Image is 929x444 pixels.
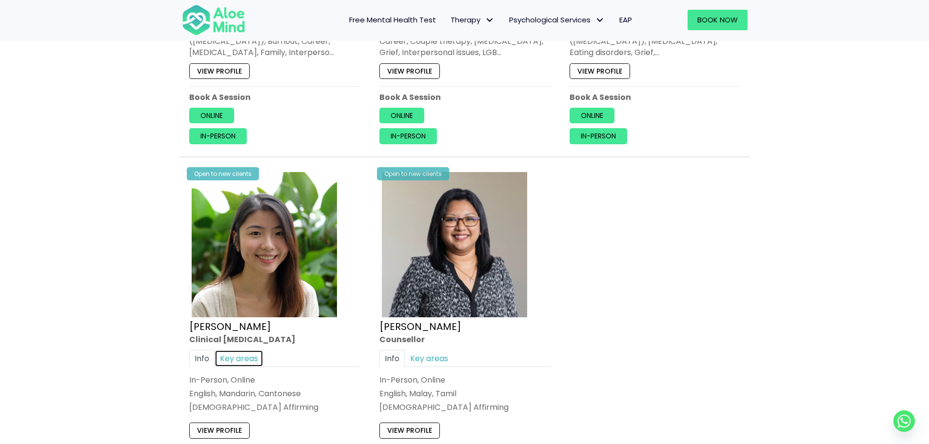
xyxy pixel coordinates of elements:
[379,402,550,413] div: [DEMOGRAPHIC_DATA] Affirming
[893,410,915,432] a: Whatsapp
[570,63,630,79] a: View profile
[451,15,494,25] span: Therapy
[189,423,250,438] a: View profile
[593,13,607,27] span: Psychological Services: submenu
[189,402,360,413] div: [DEMOGRAPHIC_DATA] Affirming
[443,10,502,30] a: TherapyTherapy: submenu
[570,128,627,144] a: In-person
[612,10,639,30] a: EAP
[379,128,437,144] a: In-person
[189,319,271,333] a: [PERSON_NAME]
[182,4,245,36] img: Aloe mind Logo
[189,333,360,345] div: Clinical [MEDICAL_DATA]
[379,349,405,367] a: Info
[189,388,360,399] p: English, Mandarin, Cantonese
[570,92,740,103] p: Book A Session
[215,349,263,367] a: Key areas
[189,92,360,103] p: Book A Session
[570,24,740,58] div: Addiction, Anger, Anxiety, [MEDICAL_DATA] ([MEDICAL_DATA]), [MEDICAL_DATA], Eating disorders, Gri...
[189,349,215,367] a: Info
[379,92,550,103] p: Book A Session
[697,15,738,25] span: Book Now
[379,63,440,79] a: View profile
[379,108,424,123] a: Online
[192,172,337,317] img: Peggy Clin Psych
[483,13,497,27] span: Therapy: submenu
[189,374,360,386] div: In-Person, Online
[189,128,247,144] a: In-person
[379,333,550,345] div: Counsellor
[382,172,527,317] img: Sabrina
[189,63,250,79] a: View profile
[349,15,436,25] span: Free Mental Health Test
[379,24,550,58] div: Abuse, Academic, Addiction, Anger, Anxiety, Career, Couple therapy, [MEDICAL_DATA], Grief, Interp...
[570,108,614,123] a: Online
[189,108,234,123] a: Online
[379,319,461,333] a: [PERSON_NAME]
[379,374,550,386] div: In-Person, Online
[187,167,259,180] div: Open to new clients
[688,10,748,30] a: Book Now
[189,24,360,58] div: Anger, Anxiety, [MEDICAL_DATA] ([MEDICAL_DATA]), Burnout, Career, [MEDICAL_DATA], Family, Interpe...
[502,10,612,30] a: Psychological ServicesPsychological Services: submenu
[379,423,440,438] a: View profile
[405,349,454,367] a: Key areas
[258,10,639,30] nav: Menu
[377,167,449,180] div: Open to new clients
[619,15,632,25] span: EAP
[379,388,550,399] p: English, Malay, Tamil
[509,15,605,25] span: Psychological Services
[342,10,443,30] a: Free Mental Health Test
